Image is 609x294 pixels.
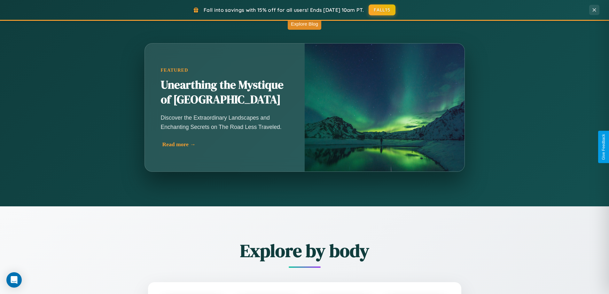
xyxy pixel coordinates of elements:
button: Explore Blog [288,18,321,30]
div: Open Intercom Messenger [6,272,22,288]
h2: Unearthing the Mystique of [GEOGRAPHIC_DATA] [161,78,289,107]
div: Read more → [162,141,290,148]
div: Give Feedback [601,134,606,160]
div: Featured [161,68,289,73]
p: Discover the Extraordinary Landscapes and Enchanting Secrets on The Road Less Traveled. [161,113,289,131]
span: Fall into savings with 15% off for all users! Ends [DATE] 10am PT. [204,7,364,13]
button: FALL15 [369,4,395,15]
h2: Explore by body [113,238,496,263]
